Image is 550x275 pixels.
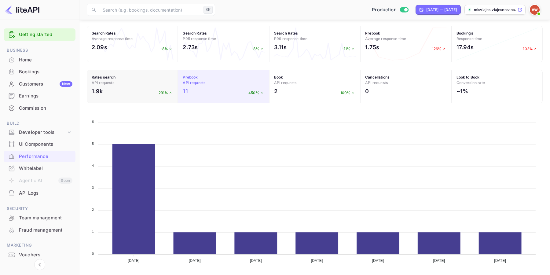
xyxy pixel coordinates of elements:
tspan: 0 [92,252,94,255]
img: LiteAPI logo [5,5,39,15]
p: -8% [251,46,264,52]
span: Conversion rate [457,80,485,85]
p: -11% [342,46,356,52]
div: Vouchers [19,251,72,258]
h2: 0 [365,87,369,95]
div: Performance [19,153,72,160]
div: Developer tools [4,127,75,138]
span: Response time [457,36,482,41]
strong: Search Rates [274,31,298,35]
strong: Rates search [92,75,116,79]
p: 102% [523,46,538,52]
p: 100% [340,90,356,96]
a: API Logs [4,187,75,199]
div: Click to change the date range period [416,5,461,15]
div: Earnings [4,90,75,102]
span: API requests [365,80,388,85]
span: Average response time [365,36,406,41]
a: Team management [4,212,75,223]
p: 450% [248,90,264,96]
div: Team management [19,215,72,222]
a: Performance [4,151,75,162]
div: Bookings [4,66,75,78]
h2: 1.9k [92,87,103,95]
div: Home [19,57,72,64]
h2: 2.73s [183,43,198,51]
h2: 3.11s [274,43,287,51]
h2: 17.94s [457,43,474,51]
button: Collapse navigation [34,259,45,270]
div: Earnings [19,93,72,100]
span: P99 response time [274,36,308,41]
a: Whitelabel [4,163,75,174]
div: New [60,81,72,87]
div: API Logs [4,187,75,199]
span: Production [372,6,397,13]
div: API Logs [19,190,72,197]
tspan: 3 [92,186,94,189]
tspan: [DATE] [433,258,445,263]
tspan: [DATE] [494,258,506,263]
div: Whitelabel [19,165,72,172]
a: Earnings [4,90,75,101]
div: Fraud management [19,227,72,234]
tspan: [DATE] [250,258,262,263]
div: [DATE] — [DATE] [426,7,457,13]
div: Getting started [4,28,75,41]
strong: Prebook [183,75,198,79]
tspan: [DATE] [189,258,201,263]
div: Team management [4,212,75,224]
span: API requests [92,80,114,85]
tspan: 5 [92,142,94,145]
a: Commission [4,102,75,114]
h2: ~1% [457,87,468,95]
div: Bookings [19,68,72,75]
strong: Search Rates [183,31,207,35]
span: Marketing [4,242,75,249]
tspan: [DATE] [372,258,384,263]
strong: Cancellations [365,75,390,79]
a: Getting started [19,31,72,38]
strong: Look to Book [457,75,480,79]
div: CustomersNew [4,78,75,90]
strong: Bookings [457,31,473,35]
a: Bookings [4,66,75,77]
tspan: [DATE] [128,258,140,263]
tspan: 2 [92,208,94,211]
p: 291% [159,90,173,96]
a: Fraud management [4,224,75,236]
div: Commission [19,105,72,112]
div: Developer tools [19,129,66,136]
a: UI Components [4,138,75,150]
tspan: 4 [92,164,94,167]
h2: 11 [183,87,188,95]
p: -8% [160,46,173,52]
div: Home [4,54,75,66]
span: API requests [183,80,205,85]
div: Switch to Sandbox mode [369,6,411,13]
div: ⌘K [204,6,213,14]
span: Average response time [92,36,133,41]
h2: 2.09s [92,43,107,51]
span: API requests [274,80,297,85]
tspan: 6 [92,120,94,123]
input: Search (e.g. bookings, documentation) [99,4,201,16]
span: P95 response time [183,36,216,41]
span: Security [4,205,75,212]
h2: 2 [274,87,277,95]
div: UI Components [19,141,72,148]
div: Fraud management [4,224,75,236]
span: Build [4,120,75,127]
tspan: 1 [92,230,94,233]
h2: 1.75s [365,43,379,51]
p: 126% [432,46,447,52]
strong: Prebook [365,31,380,35]
tspan: [DATE] [311,258,323,263]
p: misviajes.viajesensanc... [474,7,516,13]
a: Vouchers [4,249,75,260]
div: Vouchers [4,249,75,261]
